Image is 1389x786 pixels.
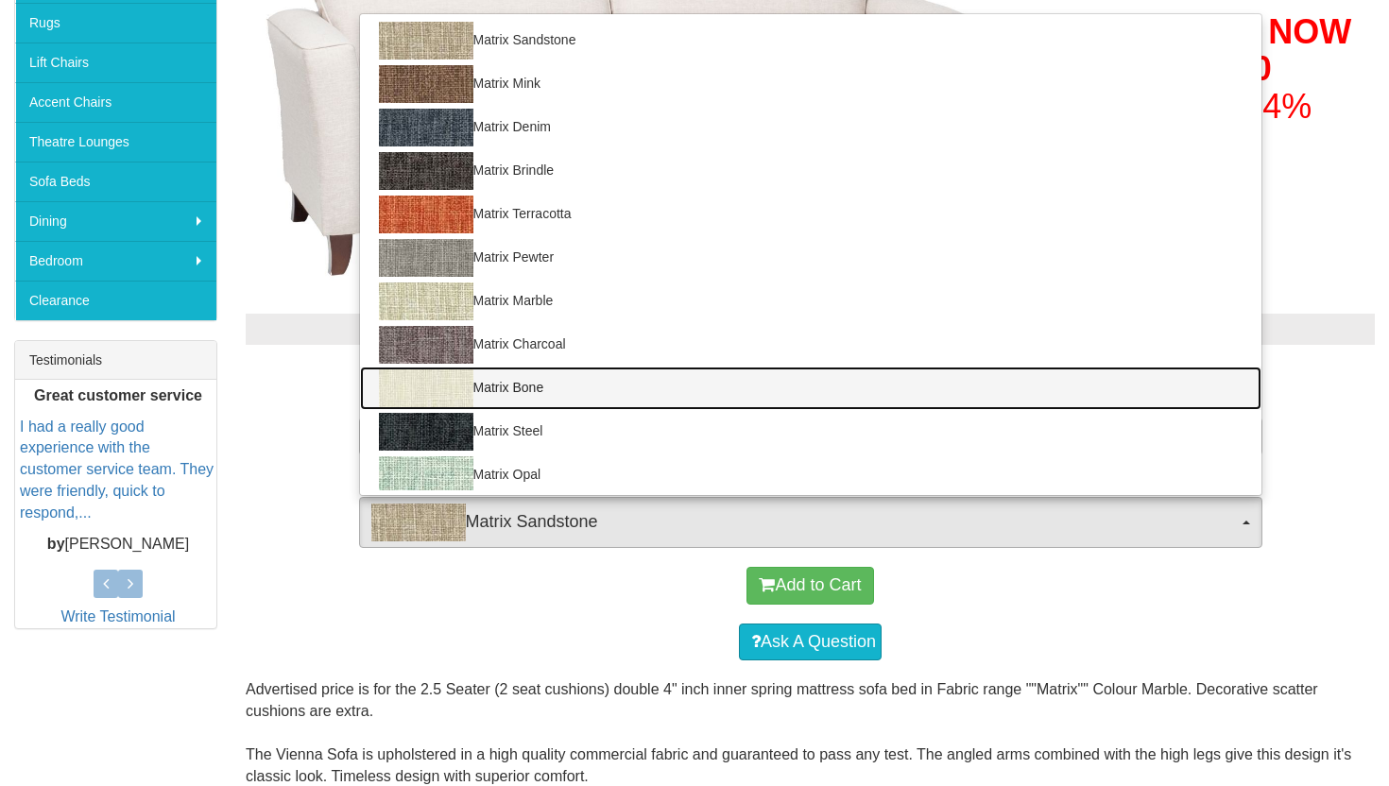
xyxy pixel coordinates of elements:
[360,236,1261,280] a: Matrix Pewter
[379,239,473,277] img: Matrix Pewter
[15,241,216,281] a: Bedroom
[379,326,473,364] img: Matrix Charcoal
[371,504,466,541] img: Matrix Sandstone
[359,497,1262,548] button: Matrix SandstoneMatrix Sandstone
[379,196,473,233] img: Matrix Terracotta
[60,608,175,624] a: Write Testimonial
[15,3,216,43] a: Rugs
[34,387,202,403] b: Great customer service
[379,152,473,190] img: Matrix Brindle
[15,82,216,122] a: Accent Chairs
[15,122,216,162] a: Theatre Lounges
[246,364,1375,388] h3: Choose from the options below then add to cart
[20,534,216,555] p: [PERSON_NAME]
[379,282,473,320] img: Matrix Marble
[360,19,1261,62] a: Matrix Sandstone
[379,369,473,407] img: Matrix Bone
[360,106,1261,149] a: Matrix Denim
[360,410,1261,453] a: Matrix Steel
[739,624,882,661] a: Ask A Question
[379,413,473,451] img: Matrix Steel
[379,65,473,103] img: Matrix Mink
[15,201,216,241] a: Dining
[360,367,1261,410] a: Matrix Bone
[15,281,216,320] a: Clearance
[15,162,216,201] a: Sofa Beds
[379,109,473,146] img: Matrix Denim
[15,341,216,380] div: Testimonials
[360,453,1261,497] a: Matrix Opal
[360,280,1261,323] a: Matrix Marble
[371,504,1238,541] span: Matrix Sandstone
[360,323,1261,367] a: Matrix Charcoal
[360,62,1261,106] a: Matrix Mink
[746,567,873,605] button: Add to Cart
[1107,12,1259,51] del: $3,099.00
[379,22,473,60] img: Matrix Sandstone
[379,456,473,494] img: Matrix Opal
[20,419,214,521] a: I had a really good experience with the customer service team. They were friendly, quick to respo...
[47,536,65,552] b: by
[360,193,1261,236] a: Matrix Terracotta
[15,43,216,82] a: Lift Chairs
[360,149,1261,193] a: Matrix Brindle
